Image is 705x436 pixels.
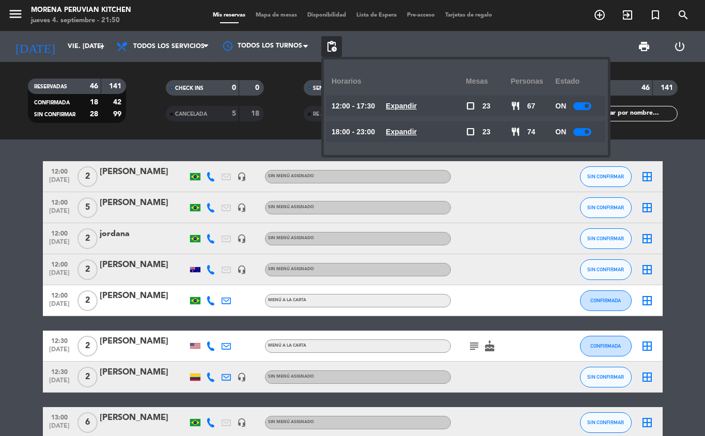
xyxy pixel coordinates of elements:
[268,298,306,302] span: MENÚ A LA CARTA
[325,40,338,53] span: pending_actions
[587,236,624,241] span: SIN CONFIRMAR
[268,174,314,178] span: Sin menú asignado
[641,371,653,383] i: border_all
[593,9,606,21] i: add_circle_outline
[313,112,351,117] span: RE AGENDADA
[90,99,98,106] strong: 18
[46,196,72,208] span: 12:00
[641,294,653,307] i: border_all
[597,108,677,119] input: Filtrar por nombre...
[386,128,417,136] u: Expandir
[649,9,662,21] i: turned_in_not
[332,126,375,138] span: 18:00 - 23:00
[483,340,496,352] i: cake
[251,110,261,117] strong: 18
[302,12,351,18] span: Disponibilidad
[268,236,314,240] span: Sin menú asignado
[237,265,246,274] i: headset_mic
[641,201,653,214] i: border_all
[46,423,72,434] span: [DATE]
[482,100,491,112] span: 23
[332,67,466,96] div: Horarios
[77,336,98,356] span: 2
[77,412,98,433] span: 6
[208,12,250,18] span: Mis reservas
[34,112,75,117] span: SIN CONFIRMAR
[90,83,98,90] strong: 46
[511,101,520,111] span: restaurant
[468,340,480,352] i: subject
[587,267,624,272] span: SIN CONFIRMAR
[590,343,621,349] span: CONFIRMADA
[46,411,72,423] span: 13:00
[46,177,72,189] span: [DATE]
[31,15,131,26] div: jueves 4. septiembre - 21:50
[673,40,686,53] i: power_settings_new
[77,290,98,311] span: 2
[621,9,634,21] i: exit_to_app
[662,31,697,62] div: LOG OUT
[8,6,23,25] button: menu
[100,165,187,179] div: [PERSON_NAME]
[77,367,98,387] span: 2
[268,420,314,424] span: Sin menú asignado
[46,301,72,313] span: [DATE]
[46,270,72,282] span: [DATE]
[466,101,475,111] span: check_box_outline_blank
[34,84,67,89] span: RESERVADAS
[511,67,556,96] div: personas
[46,289,72,301] span: 12:00
[77,166,98,187] span: 2
[580,412,632,433] button: SIN CONFIRMAR
[268,267,314,271] span: Sin menú asignado
[332,100,375,112] span: 12:00 - 17:30
[466,67,511,96] div: Mesas
[555,67,600,96] div: Estado
[555,126,566,138] span: ON
[268,375,314,379] span: Sin menú asignado
[580,259,632,280] button: SIN CONFIRMAR
[677,9,690,21] i: search
[641,84,650,91] strong: 46
[237,372,246,382] i: headset_mic
[482,126,491,138] span: 23
[133,43,205,50] span: Todos los servicios
[268,205,314,209] span: Sin menú asignado
[402,12,440,18] span: Pre-acceso
[8,35,62,58] i: [DATE]
[232,84,236,91] strong: 0
[511,127,520,136] span: restaurant
[641,416,653,429] i: border_all
[31,5,131,15] div: Morena Peruvian Kitchen
[268,344,306,348] span: MENÚ A LA CARTA
[100,366,187,379] div: [PERSON_NAME]
[587,174,624,179] span: SIN CONFIRMAR
[100,258,187,272] div: [PERSON_NAME]
[77,259,98,280] span: 2
[440,12,497,18] span: Tarjetas de regalo
[641,263,653,276] i: border_all
[109,83,123,90] strong: 141
[46,165,72,177] span: 12:00
[100,289,187,303] div: [PERSON_NAME]
[237,203,246,212] i: headset_mic
[96,40,108,53] i: arrow_drop_down
[580,228,632,249] button: SIN CONFIRMAR
[175,86,203,91] span: CHECK INS
[590,298,621,303] span: CONFIRMADA
[77,228,98,249] span: 2
[46,346,72,358] span: [DATE]
[113,111,123,118] strong: 99
[587,419,624,425] span: SIN CONFIRMAR
[466,127,475,136] span: check_box_outline_blank
[386,102,417,110] u: Expandir
[638,40,650,53] span: print
[46,208,72,220] span: [DATE]
[580,290,632,311] button: CONFIRMADA
[100,411,187,425] div: [PERSON_NAME]
[587,205,624,210] span: SIN CONFIRMAR
[641,340,653,352] i: border_all
[77,197,98,218] span: 5
[351,12,402,18] span: Lista de Espera
[90,111,98,118] strong: 28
